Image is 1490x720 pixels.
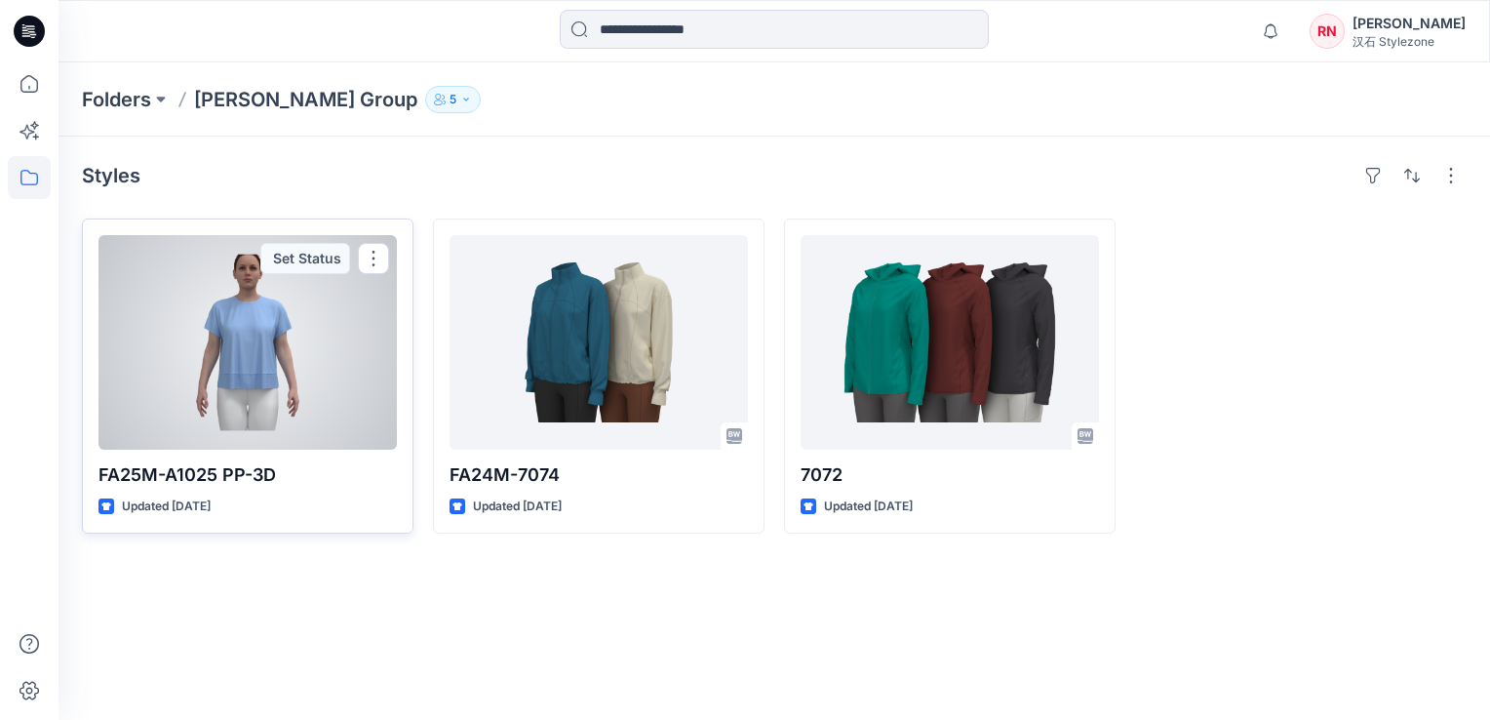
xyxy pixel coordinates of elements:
[473,497,562,517] p: Updated [DATE]
[1353,34,1466,51] div: 汉石 Stylezone
[450,461,748,489] p: FA24M-7074
[98,235,397,450] a: FA25M-A1025 PP-3D
[194,86,417,113] p: [PERSON_NAME] Group
[450,89,456,110] p: 5
[82,86,151,113] a: Folders
[801,235,1099,450] a: 7072
[82,164,140,187] h4: Styles
[98,461,397,489] p: FA25M-A1025 PP-3D
[425,86,481,113] button: 5
[450,235,748,450] a: FA24M-7074
[1353,12,1466,34] div: [PERSON_NAME]
[824,497,913,517] p: Updated [DATE]
[801,461,1099,489] p: 7072
[1310,14,1345,49] div: RN
[122,497,211,517] p: Updated [DATE]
